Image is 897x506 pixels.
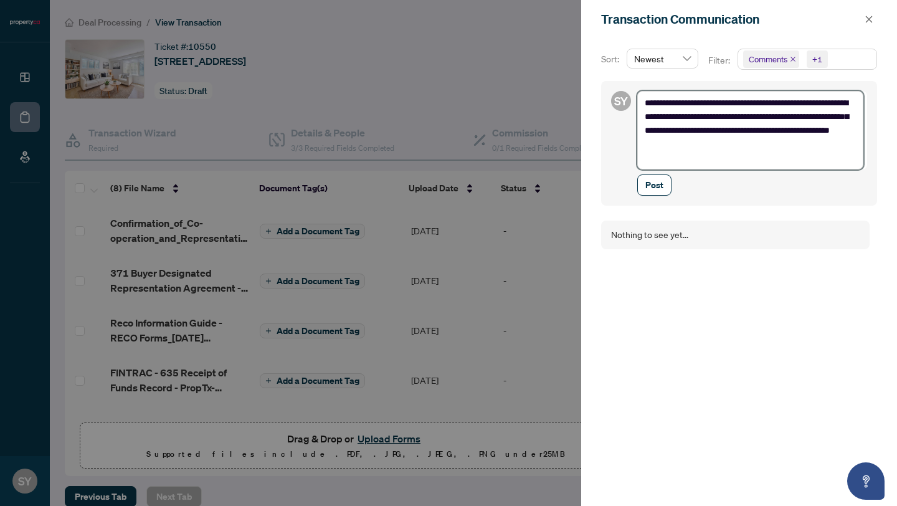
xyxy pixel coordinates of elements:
p: Sort: [601,52,622,66]
div: +1 [812,53,822,65]
span: SY [614,92,628,110]
div: Transaction Communication [601,10,861,29]
div: Nothing to see yet... [611,228,688,242]
span: close [865,15,873,24]
button: Post [637,174,672,196]
span: Comments [749,53,787,65]
button: Open asap [847,462,885,500]
span: Newest [634,49,691,68]
span: Comments [743,50,799,68]
span: close [790,56,796,62]
p: Filter: [708,54,732,67]
span: Post [645,175,663,195]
